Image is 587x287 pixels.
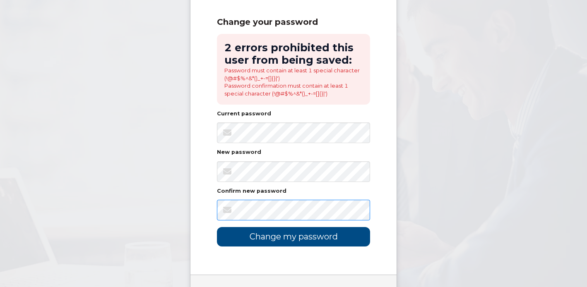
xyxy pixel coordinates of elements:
[224,41,363,67] h2: 2 errors prohibited this user from being saved:
[217,17,370,27] div: Change your password
[224,67,363,82] li: Password must contain at least 1 special character (!@#$%^&*()_+-=[]{}|')
[217,189,286,194] label: Confirm new password
[217,227,370,246] input: Change my password
[217,150,261,155] label: New password
[217,111,271,117] label: Current password
[224,82,363,97] li: Password confirmation must contain at least 1 special character (!@#$%^&*()_+-=[]{}|')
